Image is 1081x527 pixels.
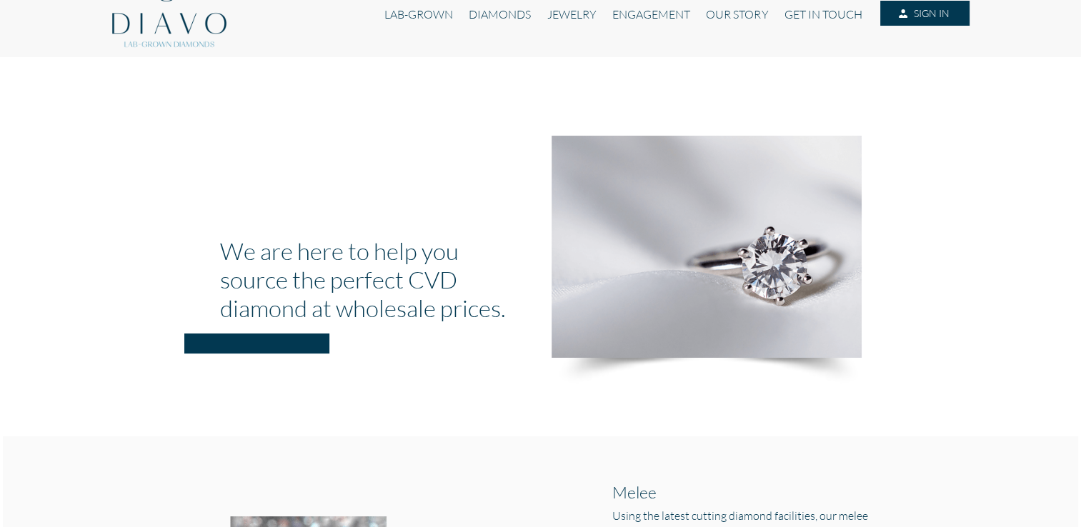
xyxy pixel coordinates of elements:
[1010,456,1064,510] iframe: Drift Widget Chat Controller
[377,1,461,28] a: LAB-GROWN
[880,1,969,26] a: SIGN IN
[777,1,870,28] a: GET IN TOUCH
[552,136,862,358] img: cvd-slice-1
[604,1,698,28] a: ENGAGEMENT
[539,1,604,28] a: JEWELRY
[220,236,530,322] h1: We are here to help you source the perfect CVD diamond at wholesale prices.
[461,1,539,28] a: DIAMONDS
[698,1,776,28] a: OUR STORY
[612,482,874,502] h2: Melee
